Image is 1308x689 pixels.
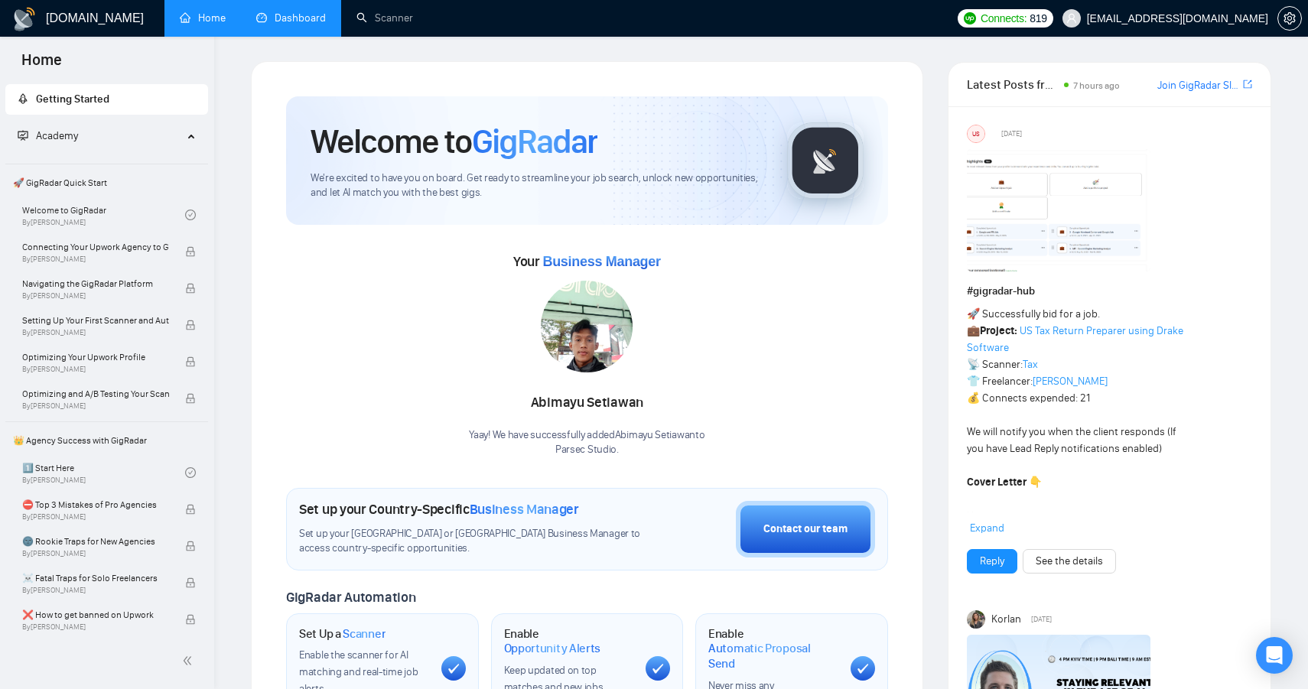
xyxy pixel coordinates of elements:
button: See the details [1023,549,1116,574]
a: 1️⃣ Start HereBy[PERSON_NAME] [22,456,185,489]
span: lock [185,577,196,588]
span: Connecting Your Upwork Agency to GigRadar [22,239,169,255]
a: [PERSON_NAME] [1033,375,1108,388]
img: upwork-logo.png [964,12,976,24]
span: Opportunity Alerts [504,641,601,656]
img: 1700839042748-dllhost_O1N14jDnVN.png [541,281,633,372]
a: export [1243,77,1252,92]
div: Open Intercom Messenger [1256,637,1293,674]
span: fund-projection-screen [18,130,28,141]
span: 7 hours ago [1073,80,1120,91]
span: Business Manager [542,254,660,269]
li: Getting Started [5,84,208,115]
strong: Project: [980,324,1017,337]
span: By [PERSON_NAME] [22,549,169,558]
span: ❌ How to get banned on Upwork [22,607,169,622]
span: Optimizing Your Upwork Profile [22,349,169,365]
span: Setting Up Your First Scanner and Auto-Bidder [22,313,169,328]
span: By [PERSON_NAME] [22,255,169,264]
a: Welcome to GigRadarBy[PERSON_NAME] [22,198,185,232]
span: By [PERSON_NAME] [22,622,169,632]
span: By [PERSON_NAME] [22,328,169,337]
a: setting [1277,12,1302,24]
span: lock [185,320,196,330]
img: logo [12,7,37,31]
a: Join GigRadar Slack Community [1157,77,1240,94]
span: Academy [36,129,78,142]
span: 🌚 Rookie Traps for New Agencies [22,534,169,549]
span: Getting Started [36,93,109,106]
span: export [1243,78,1252,90]
img: gigradar-logo.png [787,122,864,199]
span: By [PERSON_NAME] [22,401,169,411]
span: lock [185,283,196,294]
span: lock [185,356,196,367]
h1: Enable [708,626,838,671]
span: lock [185,393,196,404]
a: Tax [1023,358,1038,371]
div: US [968,125,984,142]
h1: Welcome to [311,121,597,162]
span: Academy [18,129,78,142]
a: Reply [980,553,1004,570]
h1: Set up your Country-Specific [299,501,579,518]
span: Expand [970,522,1004,535]
h1: Enable [504,626,634,656]
span: Latest Posts from the GigRadar Community [967,75,1059,94]
span: Set up your [GEOGRAPHIC_DATA] or [GEOGRAPHIC_DATA] Business Manager to access country-specific op... [299,527,645,556]
span: Automatic Proposal Send [708,641,838,671]
a: US Tax Return Preparer using Drake Software [967,324,1183,354]
span: GigRadar Automation [286,589,415,606]
button: Contact our team [736,501,875,557]
a: searchScanner [356,11,413,24]
div: Contact our team [763,521,848,538]
span: double-left [182,653,197,668]
div: Abimayu Setiawan [469,390,704,416]
button: Reply [967,549,1017,574]
span: By [PERSON_NAME] [22,512,169,522]
a: See the details [1036,553,1103,570]
span: Connects: [981,10,1027,27]
img: F09354QB7SM-image.png [967,149,1150,271]
span: check-circle [185,467,196,478]
span: Navigating the GigRadar Platform [22,276,169,291]
span: ☠️ Fatal Traps for Solo Freelancers [22,570,169,586]
span: Home [9,49,74,81]
span: We're excited to have you on board. Get ready to streamline your job search, unlock new opportuni... [311,171,763,200]
span: setting [1278,12,1301,24]
span: [DATE] [1031,613,1052,626]
span: Optimizing and A/B Testing Your Scanner for Better Results [22,386,169,401]
span: lock [185,541,196,551]
span: By [PERSON_NAME] [22,586,169,595]
span: lock [185,246,196,257]
span: lock [185,504,196,515]
img: Korlan [967,610,985,629]
span: 🚀 GigRadar Quick Start [7,167,207,198]
button: setting [1277,6,1302,31]
span: [DATE] [1001,127,1022,141]
span: GigRadar [472,121,597,162]
span: check-circle [185,210,196,220]
span: Scanner [343,626,386,642]
p: Parsec Studio . [469,443,704,457]
h1: # gigradar-hub [967,283,1252,300]
span: Korlan [991,611,1021,628]
a: homeHome [180,11,226,24]
span: Your [513,253,661,270]
span: rocket [18,93,28,104]
span: lock [185,614,196,625]
span: By [PERSON_NAME] [22,291,169,301]
strong: Cover Letter 👇 [967,476,1042,489]
span: Business Manager [470,501,579,518]
h1: Set Up a [299,626,386,642]
a: dashboardDashboard [256,11,326,24]
span: ⛔ Top 3 Mistakes of Pro Agencies [22,497,169,512]
span: 👑 Agency Success with GigRadar [7,425,207,456]
span: user [1066,13,1077,24]
span: 819 [1030,10,1046,27]
span: By [PERSON_NAME] [22,365,169,374]
div: Yaay! We have successfully added Abimayu Setiawan to [469,428,704,457]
